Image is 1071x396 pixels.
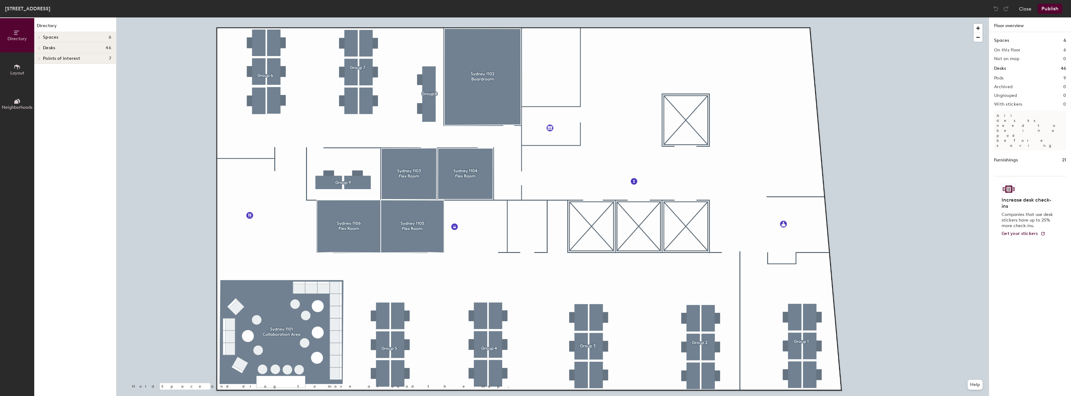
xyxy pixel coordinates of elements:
h2: 0 [1063,56,1066,61]
h2: 0 [1063,84,1066,89]
h2: Archived [994,84,1012,89]
span: 46 [106,45,111,50]
span: Layout [10,70,24,76]
h1: Directory [34,22,116,32]
h2: 9 [1064,76,1066,81]
h4: Increase desk check-ins [1002,197,1055,209]
h1: 46 [1061,65,1066,72]
span: Points of interest [43,56,80,61]
button: Help [968,380,983,390]
span: Get your stickers [1002,231,1038,236]
h2: 0 [1063,93,1066,98]
h2: Ungrouped [994,93,1017,98]
button: Close [1019,4,1031,14]
h2: With stickers [994,102,1022,107]
p: Companies that use desk stickers have up to 25% more check-ins. [1002,212,1055,229]
img: Sticker logo [1002,184,1016,194]
img: Redo [1003,6,1009,12]
p: All desks need to be in a pod before saving [994,111,1066,150]
span: Neighborhoods [2,105,32,110]
h1: Furnishings [994,157,1018,164]
button: Publish [1038,4,1062,14]
span: 6 [109,35,111,40]
h1: 21 [1062,157,1066,164]
a: Get your stickers [1002,231,1045,236]
h1: Spaces [994,37,1009,44]
h2: On this floor [994,48,1021,53]
span: Spaces [43,35,59,40]
img: Undo [993,6,999,12]
span: Desks [43,45,55,50]
h1: Desks [994,65,1006,72]
div: [STREET_ADDRESS] [5,5,50,12]
h2: Pods [994,76,1003,81]
h1: 6 [1064,37,1066,44]
h1: Floor overview [989,17,1071,32]
h2: 6 [1064,48,1066,53]
h2: 0 [1063,102,1066,107]
span: Directory [7,36,27,41]
span: 7 [109,56,111,61]
h2: Not on map [994,56,1019,61]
